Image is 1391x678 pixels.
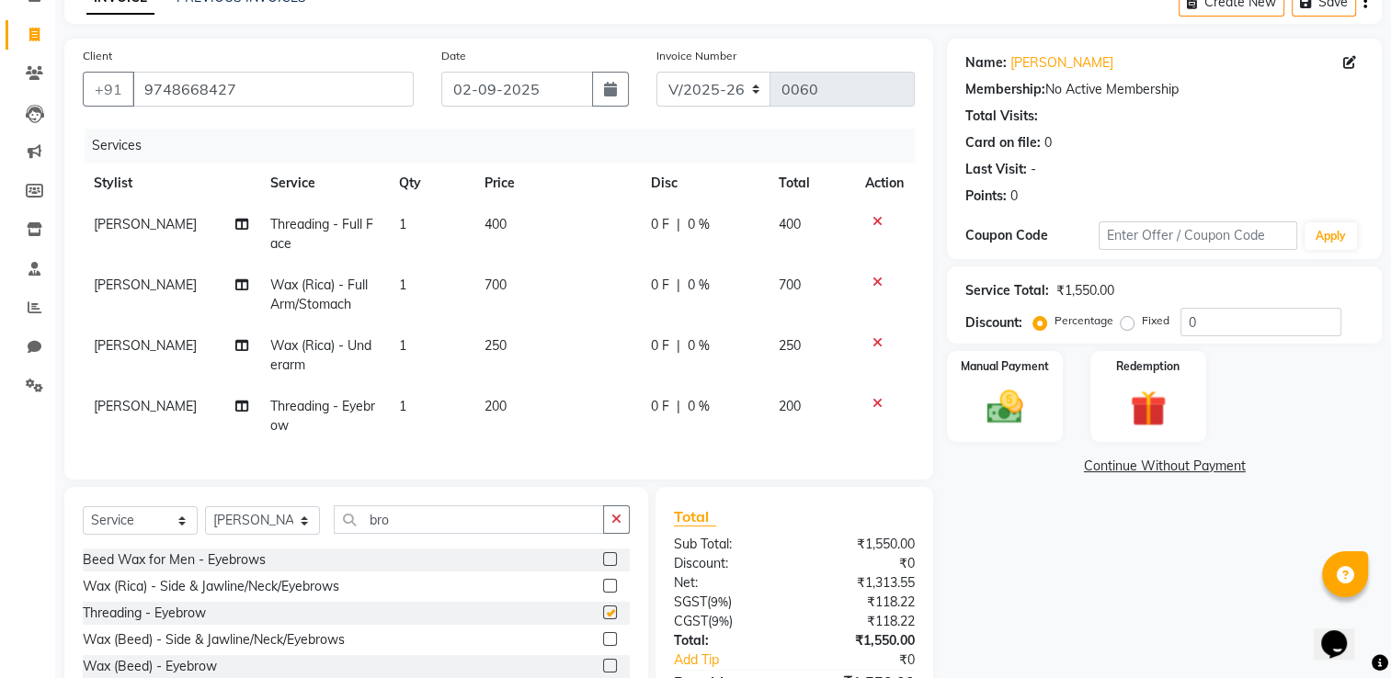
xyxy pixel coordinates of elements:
[975,386,1034,428] img: _cash.svg
[854,163,915,204] th: Action
[660,554,794,573] div: Discount:
[1055,312,1113,329] label: Percentage
[660,631,794,650] div: Total:
[660,593,794,612] div: ( )
[688,336,710,356] span: 0 %
[779,337,801,354] span: 250
[441,48,466,64] label: Date
[688,215,710,234] span: 0 %
[270,337,371,373] span: Wax (Rica) - Underarm
[1056,281,1114,300] div: ₹1,550.00
[334,505,604,534] input: Search or Scan
[473,163,640,204] th: Price
[965,107,1038,126] div: Total Visits:
[270,216,373,252] span: Threading - Full Face
[83,550,266,570] div: Beed Wax for Men - Eyebrows
[660,612,794,631] div: ( )
[388,163,473,204] th: Qty
[94,398,197,414] span: [PERSON_NAME]
[640,163,768,204] th: Disc
[651,215,669,234] span: 0 F
[779,398,801,414] span: 200
[674,507,716,526] span: Total
[85,129,929,163] div: Services
[83,163,259,204] th: Stylist
[794,631,929,650] div: ₹1,550.00
[485,398,507,414] span: 200
[651,276,669,295] span: 0 F
[677,215,680,234] span: |
[677,397,680,416] span: |
[485,337,507,354] span: 250
[660,650,816,670] a: Add Tip
[1010,53,1113,73] a: [PERSON_NAME]
[660,535,794,554] div: Sub Total:
[399,216,406,232] span: 1
[961,358,1049,375] label: Manual Payment
[399,337,406,354] span: 1
[965,186,1007,206] div: Points:
[83,657,217,676] div: Wax (Beed) - Eyebrow
[1010,186,1018,206] div: 0
[677,276,680,295] span: |
[965,80,1363,99] div: No Active Membership
[651,336,669,356] span: 0 F
[794,593,929,612] div: ₹118.22
[651,397,669,416] span: 0 F
[83,577,339,596] div: Wax (Rica) - Side & Jawline/Neck/Eyebrows
[83,604,206,623] div: Threading - Eyebrow
[794,573,929,593] div: ₹1,313.55
[674,613,708,629] span: CGST
[951,457,1378,476] a: Continue Without Payment
[768,163,855,204] th: Total
[94,277,197,293] span: [PERSON_NAME]
[794,535,929,554] div: ₹1,550.00
[94,216,197,232] span: [PERSON_NAME]
[965,80,1045,99] div: Membership:
[94,337,197,354] span: [PERSON_NAME]
[711,594,728,609] span: 9%
[270,398,375,434] span: Threading - Eyebrow
[83,72,134,107] button: +91
[965,281,1049,300] div: Service Total:
[399,398,406,414] span: 1
[817,650,929,670] div: ₹0
[674,593,707,610] span: SGST
[965,133,1041,153] div: Card on file:
[1099,221,1297,250] input: Enter Offer / Coupon Code
[712,614,729,628] span: 9%
[965,53,1007,73] div: Name:
[965,226,1098,245] div: Coupon Code
[677,336,680,356] span: |
[688,397,710,416] span: 0 %
[1119,386,1178,431] img: _gift.svg
[779,216,801,232] span: 400
[660,573,794,593] div: Net:
[259,163,388,204] th: Service
[794,554,929,573] div: ₹0
[656,48,736,64] label: Invoice Number
[83,48,112,64] label: Client
[1314,605,1373,660] iframe: chat widget
[688,276,710,295] span: 0 %
[485,216,507,232] span: 400
[1305,222,1357,250] button: Apply
[270,277,368,312] span: Wax (Rica) - Full Arm/Stomach
[1031,160,1036,179] div: -
[794,612,929,631] div: ₹118.22
[132,72,414,107] input: Search by Name/Mobile/Email/Code
[1044,133,1052,153] div: 0
[965,313,1022,333] div: Discount:
[1116,358,1180,375] label: Redemption
[779,277,801,293] span: 700
[485,277,507,293] span: 700
[83,630,345,650] div: Wax (Beed) - Side & Jawline/Neck/Eyebrows
[399,277,406,293] span: 1
[965,160,1027,179] div: Last Visit:
[1142,312,1169,329] label: Fixed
